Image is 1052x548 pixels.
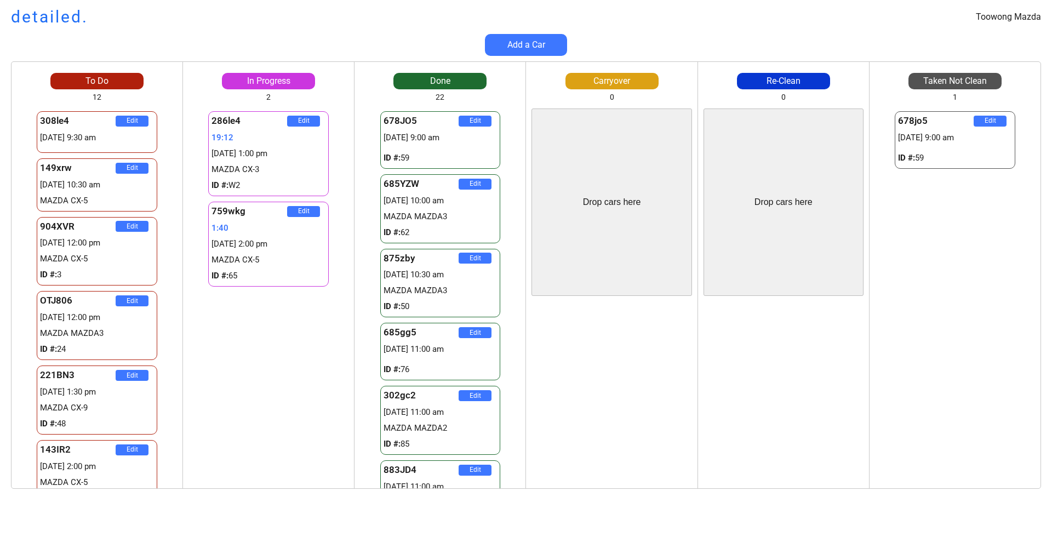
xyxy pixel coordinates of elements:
[40,419,57,429] strong: ID #:
[40,179,154,191] div: [DATE] 10:30 am
[116,163,148,174] button: Edit
[40,312,154,323] div: [DATE] 12:00 pm
[40,115,116,128] div: 308le4
[211,132,325,144] div: 19:12
[898,115,974,128] div: 678jo5
[610,92,614,103] div: 0
[754,196,813,208] div: Drop cars here
[116,370,148,381] button: Edit
[898,132,1012,144] div: [DATE] 9:00 am
[459,327,491,338] button: Edit
[459,253,491,264] button: Edit
[287,206,320,217] button: Edit
[11,5,88,28] h1: detailed.
[384,389,459,402] div: 302gc2
[40,386,154,398] div: [DATE] 1:30 pm
[116,221,148,232] button: Edit
[211,254,325,266] div: MAZDA CX-5
[40,344,154,355] div: 24
[384,115,459,128] div: 678JO5
[459,390,491,401] button: Edit
[908,75,1002,87] div: Taken Not Clean
[40,270,57,279] strong: ID #:
[211,180,325,191] div: W2
[781,92,786,103] div: 0
[384,423,498,434] div: MAZDA MAZDA2
[40,269,154,281] div: 3
[40,344,57,354] strong: ID #:
[50,75,144,87] div: To Do
[459,116,491,127] button: Edit
[898,152,1012,164] div: 59
[40,237,154,249] div: [DATE] 12:00 pm
[116,116,148,127] button: Edit
[116,295,148,306] button: Edit
[384,132,498,144] div: [DATE] 9:00 am
[384,464,459,477] div: 883JD4
[485,34,567,56] button: Add a Car
[40,477,154,488] div: MAZDA CX-5
[287,116,320,127] button: Edit
[384,407,498,418] div: [DATE] 11:00 am
[93,92,101,103] div: 12
[40,162,116,175] div: 149xrw
[384,326,459,339] div: 685gg5
[384,439,401,449] strong: ID #:
[459,465,491,476] button: Edit
[211,222,325,234] div: 1:40
[40,294,116,307] div: OTJ806
[976,11,1041,23] div: Toowong Mazda
[384,152,498,164] div: 59
[384,269,498,281] div: [DATE] 10:30 am
[384,344,498,355] div: [DATE] 11:00 am
[384,195,498,207] div: [DATE] 10:00 am
[211,115,287,128] div: 286le4
[40,132,154,144] div: [DATE] 9:30 am
[40,461,154,472] div: [DATE] 2:00 pm
[40,443,116,456] div: 143IR2
[384,438,498,450] div: 85
[384,364,498,375] div: 76
[40,418,154,430] div: 48
[40,402,154,414] div: MAZDA CX-9
[436,92,444,103] div: 22
[40,220,116,233] div: 904XVR
[384,211,498,222] div: MAZDA MAZDA3
[384,364,401,374] strong: ID #:
[40,195,154,207] div: MAZDA CX-5
[211,164,325,175] div: MAZDA CX-3
[116,444,148,455] button: Edit
[565,75,659,87] div: Carryover
[898,153,915,163] strong: ID #:
[384,227,401,237] strong: ID #:
[737,75,830,87] div: Re-Clean
[384,481,498,493] div: [DATE] 11:00 am
[953,92,957,103] div: 1
[384,227,498,238] div: 62
[384,178,459,191] div: 685YZW
[583,196,641,208] div: Drop cars here
[459,179,491,190] button: Edit
[211,270,325,282] div: 65
[393,75,487,87] div: Done
[222,75,315,87] div: In Progress
[40,328,154,339] div: MAZDA MAZDA3
[211,238,325,250] div: [DATE] 2:00 pm
[384,252,459,265] div: 875zby
[40,253,154,265] div: MAZDA CX-5
[40,369,116,382] div: 221BN3
[211,148,325,159] div: [DATE] 1:00 pm
[974,116,1007,127] button: Edit
[384,285,498,296] div: MAZDA MAZDA3
[384,301,401,311] strong: ID #:
[266,92,271,103] div: 2
[211,271,228,281] strong: ID #:
[211,205,287,218] div: 759wkg
[384,301,498,312] div: 50
[211,180,228,190] strong: ID #:
[384,153,401,163] strong: ID #:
